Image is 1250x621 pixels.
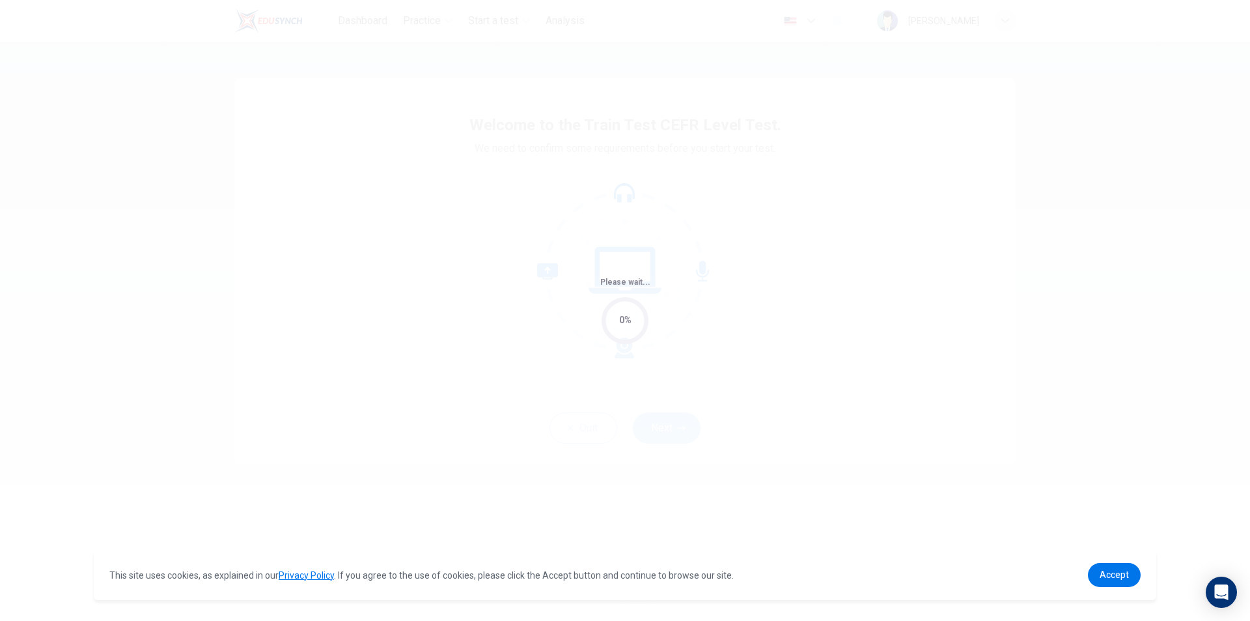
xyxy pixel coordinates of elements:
[619,313,632,328] div: 0%
[94,550,1156,600] div: cookieconsent
[1206,577,1237,608] div: Open Intercom Messenger
[279,570,334,581] a: Privacy Policy
[1088,563,1141,587] a: dismiss cookie message
[109,570,734,581] span: This site uses cookies, as explained in our . If you agree to the use of cookies, please click th...
[600,278,650,287] span: Please wait...
[1100,570,1129,580] span: Accept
